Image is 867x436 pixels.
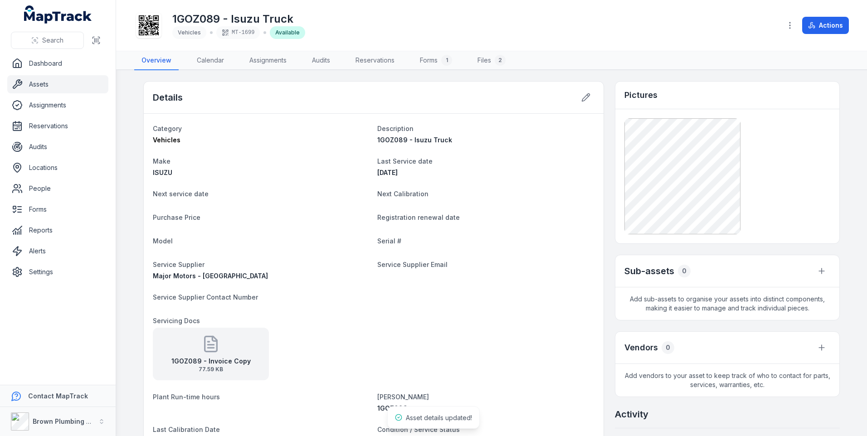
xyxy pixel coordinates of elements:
[624,89,658,102] h3: Pictures
[305,51,337,70] a: Audits
[171,357,251,366] strong: 1GOZ089 - Invoice Copy
[178,29,201,36] span: Vehicles
[7,159,108,177] a: Locations
[377,393,429,401] span: [PERSON_NAME]
[7,75,108,93] a: Assets
[624,341,658,354] h3: Vendors
[678,265,691,277] div: 0
[7,96,108,114] a: Assignments
[615,364,839,397] span: Add vendors to your asset to keep track of who to contact for parts, services, warranties, etc.
[42,36,63,45] span: Search
[377,426,460,433] span: Condition / Service Status
[615,287,839,320] span: Add sub-assets to organise your assets into distinct components, making it easier to manage and t...
[153,136,180,144] span: Vehicles
[624,265,674,277] h2: Sub-assets
[153,169,172,176] span: ISUZU
[377,237,401,245] span: Serial #
[377,190,429,198] span: Next Calibration
[153,393,220,401] span: Plant Run-time hours
[7,138,108,156] a: Audits
[33,417,107,425] strong: Brown Plumbing & Civil
[7,200,108,218] a: Forms
[153,213,200,221] span: Purchase Price
[377,169,398,176] span: [DATE]
[470,51,513,70] a: Files2
[377,125,414,132] span: Description
[153,426,220,433] span: Last Calibration Date
[216,26,260,39] div: MT-1699
[242,51,294,70] a: Assignments
[7,179,108,198] a: People
[153,261,205,268] span: Service Supplier
[377,213,460,221] span: Registration renewal date
[7,117,108,135] a: Reservations
[7,54,108,73] a: Dashboard
[172,12,305,26] h1: 1GOZ089 - Isuzu Truck
[153,272,268,280] span: Major Motors - [GEOGRAPHIC_DATA]
[377,169,398,176] time: 27/08/2025, 12:00:00 am
[377,261,448,268] span: Service Supplier Email
[153,237,173,245] span: Model
[441,55,452,66] div: 1
[153,190,209,198] span: Next service date
[24,5,92,24] a: MapTrack
[153,293,258,301] span: Service Supplier Contact Number
[134,51,179,70] a: Overview
[153,157,170,165] span: Make
[7,242,108,260] a: Alerts
[11,32,84,49] button: Search
[377,404,408,412] span: 1GOZ089
[495,55,506,66] div: 2
[413,51,459,70] a: Forms1
[7,221,108,239] a: Reports
[348,51,402,70] a: Reservations
[802,17,849,34] button: Actions
[171,366,251,373] span: 77.59 KB
[662,341,674,354] div: 0
[28,392,88,400] strong: Contact MapTrack
[153,91,183,104] h2: Details
[190,51,231,70] a: Calendar
[153,317,200,325] span: Servicing Docs
[377,136,452,144] span: 1GOZ089 - Isuzu Truck
[615,408,648,421] h2: Activity
[270,26,305,39] div: Available
[153,125,182,132] span: Category
[377,157,433,165] span: Last Service date
[7,263,108,281] a: Settings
